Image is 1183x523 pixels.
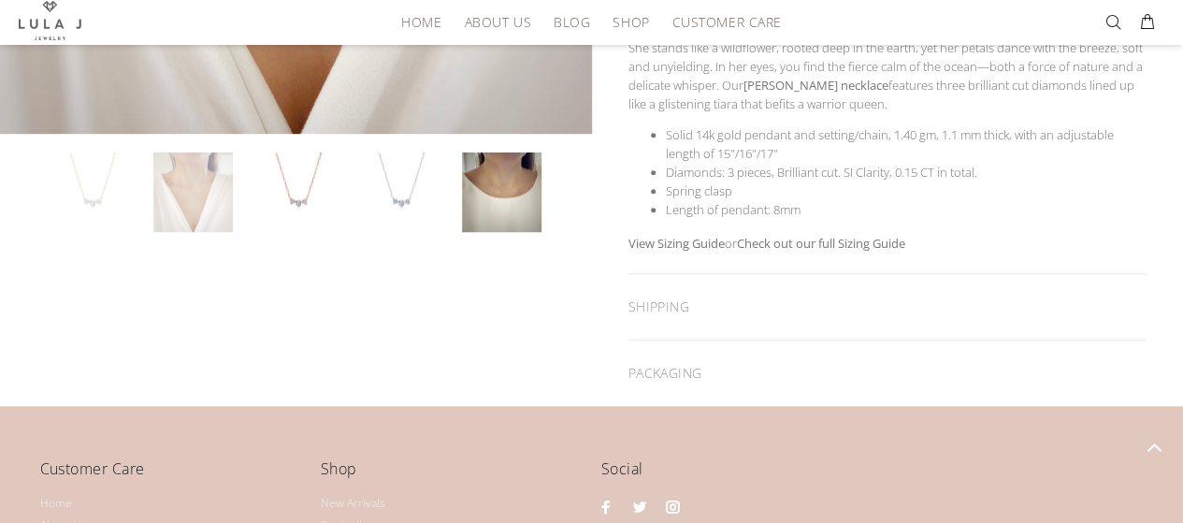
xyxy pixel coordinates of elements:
a: Shop [601,7,660,36]
a: Home [40,492,72,515]
p: or [628,234,1147,253]
h4: Customer Care [40,457,302,495]
li: Diamonds: 3 pieces, Brilliant cut. SI Clarity, 0.15 CT in total. [666,163,1147,182]
span: HOME [401,15,441,29]
h4: Shop [321,457,583,495]
a: Blog [542,7,601,36]
a: HOME [390,7,453,36]
div: SHIPPING [628,274,1147,340]
span: Shop [613,15,649,29]
a: BACK TO TOP [1125,418,1183,476]
a: View Sizing Guide [628,235,725,252]
span: Customer Care [671,15,781,29]
a: New Arrivals [321,492,385,515]
span: Blog [554,15,590,29]
a: Customer Care [660,7,781,36]
span: About Us [464,15,530,29]
li: Spring clasp [666,182,1147,200]
a: Check out our full Sizing Guide [737,235,905,252]
strong: [PERSON_NAME] necklace [743,77,888,94]
li: Length of pendant: 8mm [666,200,1147,219]
h4: Social [601,457,1144,495]
li: Solid 14k gold pendant and setting/chain, 1.40 gm, 1.1 mm thick, with an adjustable length of 15"... [666,125,1147,163]
p: She stands like a wildflower, rooted deep in the earth, yet her petals dance with the breeze, sof... [628,38,1147,113]
div: PACKAGING [628,341,1147,406]
a: About Us [453,7,541,36]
